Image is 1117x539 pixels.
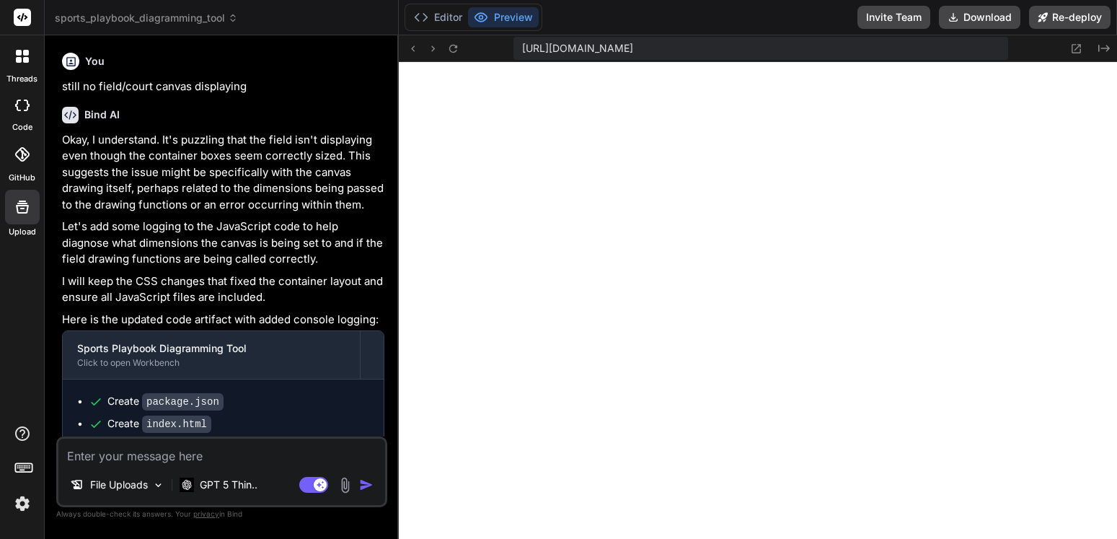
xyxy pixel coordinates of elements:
[55,11,238,25] span: sports_playbook_diagramming_tool
[77,357,345,369] div: Click to open Workbench
[142,393,224,411] code: package.json
[9,172,35,184] label: GitHub
[62,79,384,95] p: still no field/court canvas displaying
[1029,6,1111,29] button: Re-deploy
[337,477,353,494] img: attachment
[939,6,1020,29] button: Download
[56,507,387,521] p: Always double-check its answers. Your in Bind
[84,108,120,122] h6: Bind AI
[359,478,374,492] img: icon
[62,219,384,268] p: Let's add some logging to the JavaScript code to help diagnose what dimensions the canvas is bein...
[9,226,36,238] label: Upload
[63,331,360,379] button: Sports Playbook Diagramming ToolClick to open Workbench
[200,478,257,492] p: GPT 5 Thin..
[77,341,345,356] div: Sports Playbook Diagramming Tool
[408,7,468,27] button: Editor
[107,416,211,431] div: Create
[10,491,35,516] img: settings
[468,7,539,27] button: Preview
[399,62,1117,539] iframe: Preview
[62,312,384,328] p: Here is the updated code artifact with added console logging:
[12,121,32,133] label: code
[180,478,194,491] img: GPT 5 Thinking High
[6,73,37,85] label: threads
[107,394,224,409] div: Create
[62,132,384,214] p: Okay, I understand. It's puzzling that the field isn't displaying even though the container boxes...
[857,6,930,29] button: Invite Team
[142,416,211,433] code: index.html
[85,54,105,69] h6: You
[522,41,633,56] span: [URL][DOMAIN_NAME]
[193,509,219,518] span: privacy
[152,479,164,491] img: Pick Models
[90,478,148,492] p: File Uploads
[62,273,384,306] p: I will keep the CSS changes that fixed the container layout and ensure all JavaScript files are i...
